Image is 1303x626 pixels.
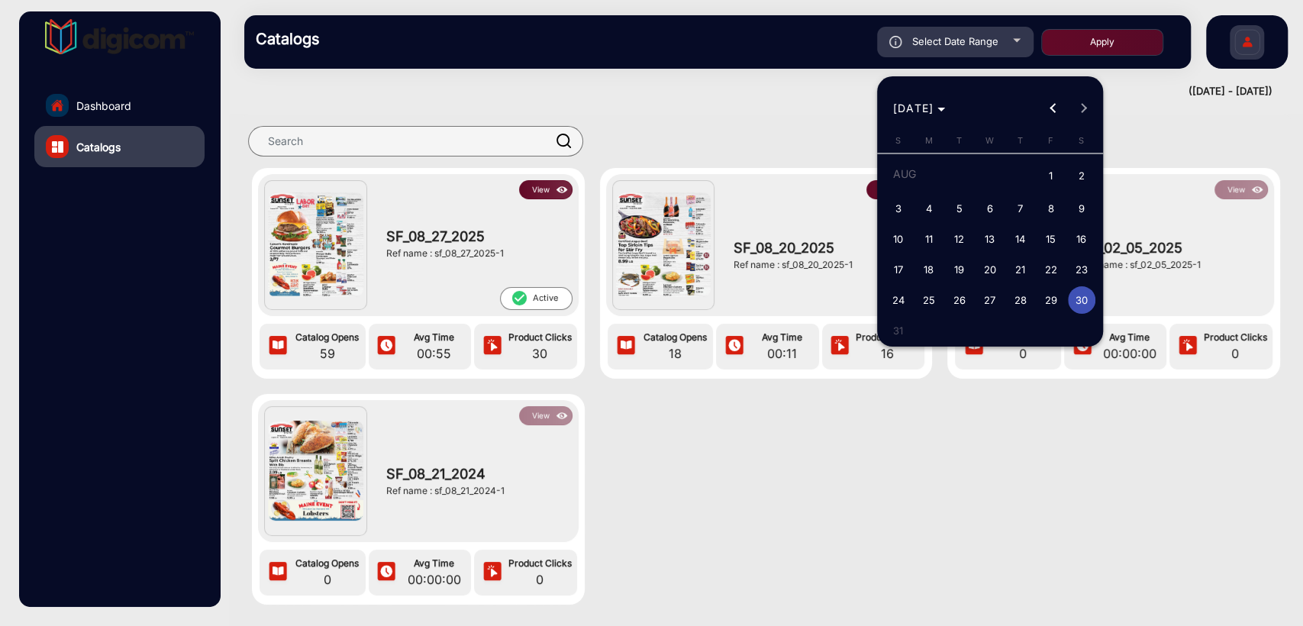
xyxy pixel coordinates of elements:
span: 15 [1037,225,1065,253]
span: 1 [1037,161,1065,192]
button: August 14, 2025 [1005,224,1036,254]
button: August 31, 2025 [883,315,914,346]
td: AUG [883,159,1036,193]
button: August 4, 2025 [914,193,944,224]
span: 10 [885,225,912,253]
button: August 12, 2025 [944,224,975,254]
button: August 11, 2025 [914,224,944,254]
span: 12 [946,225,973,253]
button: August 15, 2025 [1036,224,1066,254]
span: 2 [1068,161,1095,192]
button: August 27, 2025 [975,285,1005,315]
span: 31 [885,317,912,344]
span: 24 [885,286,912,314]
span: 6 [976,195,1004,222]
span: 28 [1007,286,1034,314]
button: August 21, 2025 [1005,254,1036,285]
span: M [925,135,933,146]
span: T [1018,135,1023,146]
span: 14 [1007,225,1034,253]
button: Choose month and year [887,95,952,122]
button: August 8, 2025 [1036,193,1066,224]
button: August 9, 2025 [1066,193,1097,224]
button: August 17, 2025 [883,254,914,285]
span: 4 [915,195,943,222]
span: 30 [1068,286,1095,314]
span: 20 [976,256,1004,283]
span: 7 [1007,195,1034,222]
button: August 5, 2025 [944,193,975,224]
span: 19 [946,256,973,283]
span: 3 [885,195,912,222]
button: August 23, 2025 [1066,254,1097,285]
span: 9 [1068,195,1095,222]
span: 25 [915,286,943,314]
span: 29 [1037,286,1065,314]
span: [DATE] [893,102,934,115]
button: August 16, 2025 [1066,224,1097,254]
span: 17 [885,256,912,283]
span: 13 [976,225,1004,253]
span: 22 [1037,256,1065,283]
button: August 6, 2025 [975,193,1005,224]
span: 21 [1007,256,1034,283]
button: August 13, 2025 [975,224,1005,254]
button: August 18, 2025 [914,254,944,285]
span: W [985,135,994,146]
span: 11 [915,225,943,253]
button: August 1, 2025 [1036,159,1066,193]
span: T [956,135,962,146]
span: S [895,135,901,146]
button: August 19, 2025 [944,254,975,285]
span: F [1048,135,1053,146]
button: Previous month [1037,93,1068,124]
button: August 29, 2025 [1036,285,1066,315]
span: 27 [976,286,1004,314]
button: August 24, 2025 [883,285,914,315]
button: August 20, 2025 [975,254,1005,285]
button: August 10, 2025 [883,224,914,254]
span: S [1079,135,1084,146]
span: 26 [946,286,973,314]
button: August 25, 2025 [914,285,944,315]
button: August 22, 2025 [1036,254,1066,285]
button: August 30, 2025 [1066,285,1097,315]
button: August 28, 2025 [1005,285,1036,315]
span: 23 [1068,256,1095,283]
button: August 7, 2025 [1005,193,1036,224]
span: 8 [1037,195,1065,222]
span: 18 [915,256,943,283]
button: August 26, 2025 [944,285,975,315]
button: August 3, 2025 [883,193,914,224]
button: August 2, 2025 [1066,159,1097,193]
span: 5 [946,195,973,222]
span: 16 [1068,225,1095,253]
